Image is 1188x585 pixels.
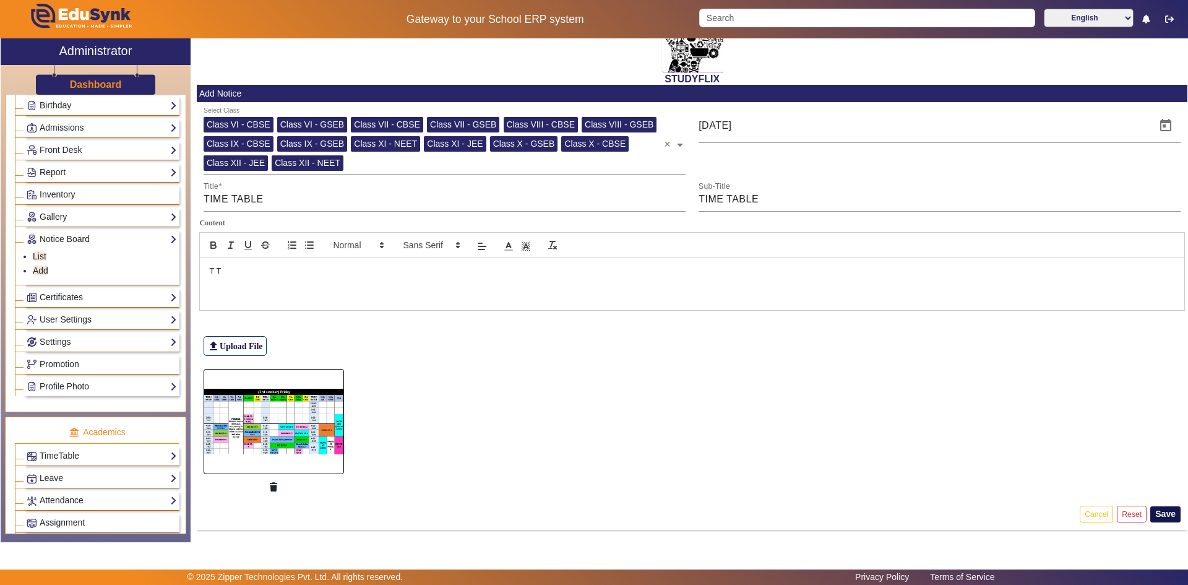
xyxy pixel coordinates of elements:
[204,192,686,207] input: Title
[27,360,37,369] img: Branchoperations.png
[544,238,561,253] button: clean
[699,9,1035,27] input: Search
[204,106,239,116] div: Select Class
[187,571,403,584] p: © 2025 Zipper Technologies Pvt. Ltd. All rights reserved.
[1151,111,1181,141] button: Open calendar
[70,79,122,90] h3: Dashboard
[849,569,915,585] a: Privacy Policy
[40,518,85,527] span: Assignment
[504,117,578,132] div: Class VIII - CBSE
[222,238,239,253] button: italic
[664,132,674,152] span: Clear all
[1150,506,1181,522] button: Save
[204,155,268,171] div: Class XII - JEE
[277,136,347,152] div: Class IX - GSEB
[699,183,730,191] mat-label: Sub-Title
[40,189,75,199] span: Inventory
[204,369,344,474] img: 745ff39b-1851-41a5-817a-47f1bc2b55fc
[427,117,499,132] div: Class VII - GSEB
[424,136,486,152] div: Class XI - JEE
[239,238,257,253] button: underline
[272,155,343,171] div: Class XII - NEET
[27,188,177,202] a: Inventory
[1117,506,1147,522] button: Reset
[1,38,191,65] a: Administrator
[204,136,273,152] div: Class IX - CBSE
[490,136,558,152] div: Class X - GSEB
[1080,506,1113,522] button: Cancel
[199,218,1185,228] label: Content
[204,336,267,356] label: Upload File
[33,251,46,261] a: List
[301,238,318,253] button: list: bullet
[27,519,37,528] img: Assignments.png
[27,516,177,530] a: Assignment
[207,340,220,352] mat-icon: file_upload
[257,238,274,253] button: strike
[69,78,123,91] a: Dashboard
[204,183,218,191] mat-label: Title
[197,85,1187,102] mat-card-header: Add Notice
[15,426,179,439] p: Academics
[204,117,273,132] div: Class VI - CBSE
[699,192,1181,207] input: Sub-Title
[351,136,420,152] div: Class XI - NEET
[351,117,423,132] div: Class VII - CBSE
[27,190,37,199] img: Inventory.png
[205,238,222,253] button: bold
[40,359,79,369] span: Promotion
[197,73,1187,85] h2: STUDYFLIX
[283,238,301,253] button: list: ordered
[277,117,347,132] div: Class VI - GSEB
[69,427,80,438] img: academic.png
[699,118,1148,133] input: Notice Date
[582,117,656,132] div: Class VIII - GSEB
[304,13,686,26] h5: Gateway to your School ERP system
[59,43,132,58] h2: Administrator
[33,266,48,275] a: Add
[924,569,1001,585] a: Terms of Service
[561,136,629,152] div: Class X - CBSE
[27,357,177,371] a: Promotion
[209,266,1175,277] p: T T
